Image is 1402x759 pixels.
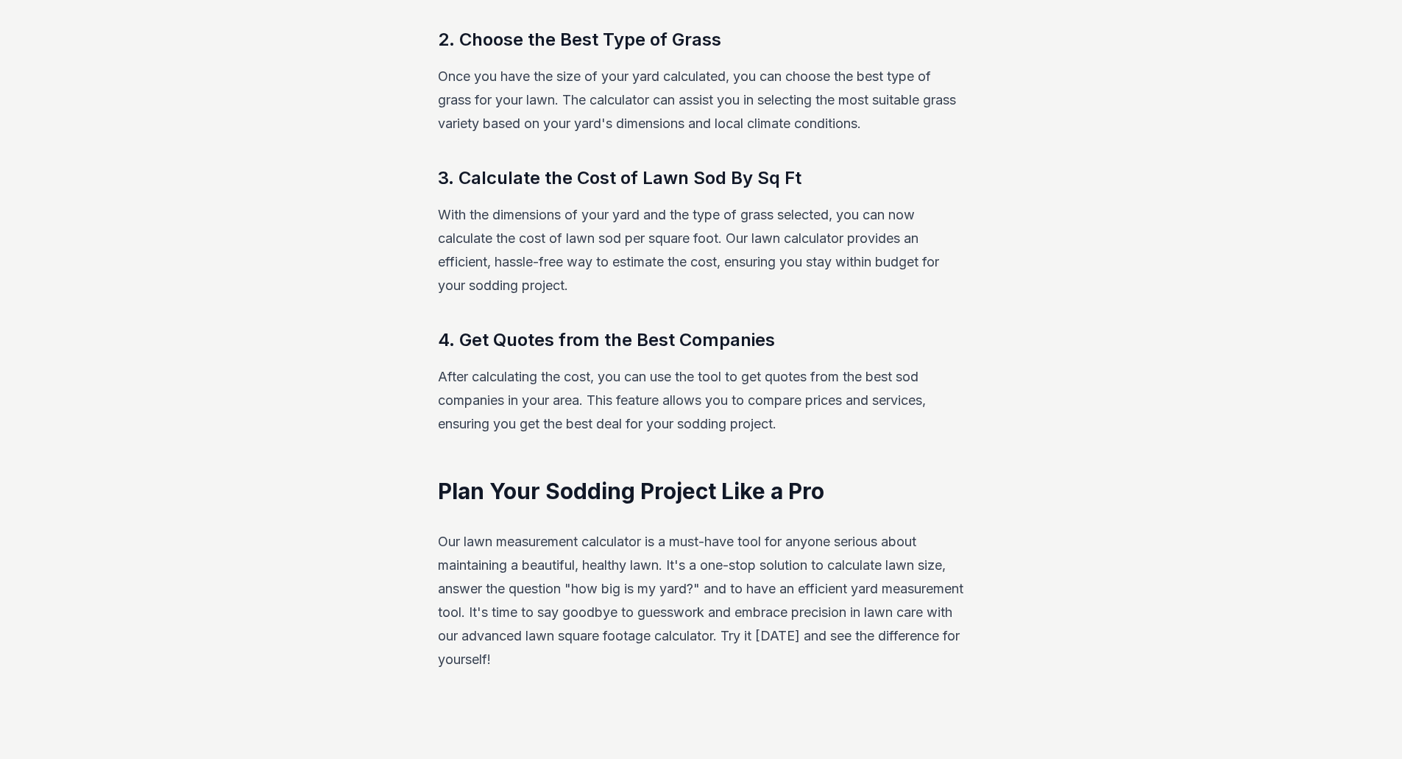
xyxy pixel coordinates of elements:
p: With the dimensions of your yard and the type of grass selected, you can now calculate the cost o... [438,203,964,297]
h2: Plan Your Sodding Project Like a Pro [438,477,964,506]
p: Once you have the size of your yard calculated, you can choose the best type of grass for your la... [438,65,964,135]
h3: 4. Get Quotes from the Best Companies [438,327,964,353]
h3: 2. Choose the Best Type of Grass [438,27,964,53]
p: After calculating the cost, you can use the tool to get quotes from the best sod companies in you... [438,365,964,436]
h3: 3. Calculate the Cost of Lawn Sod By Sq Ft [438,165,964,191]
p: Our lawn measurement calculator is a must-have tool for anyone serious about maintaining a beauti... [438,530,964,671]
